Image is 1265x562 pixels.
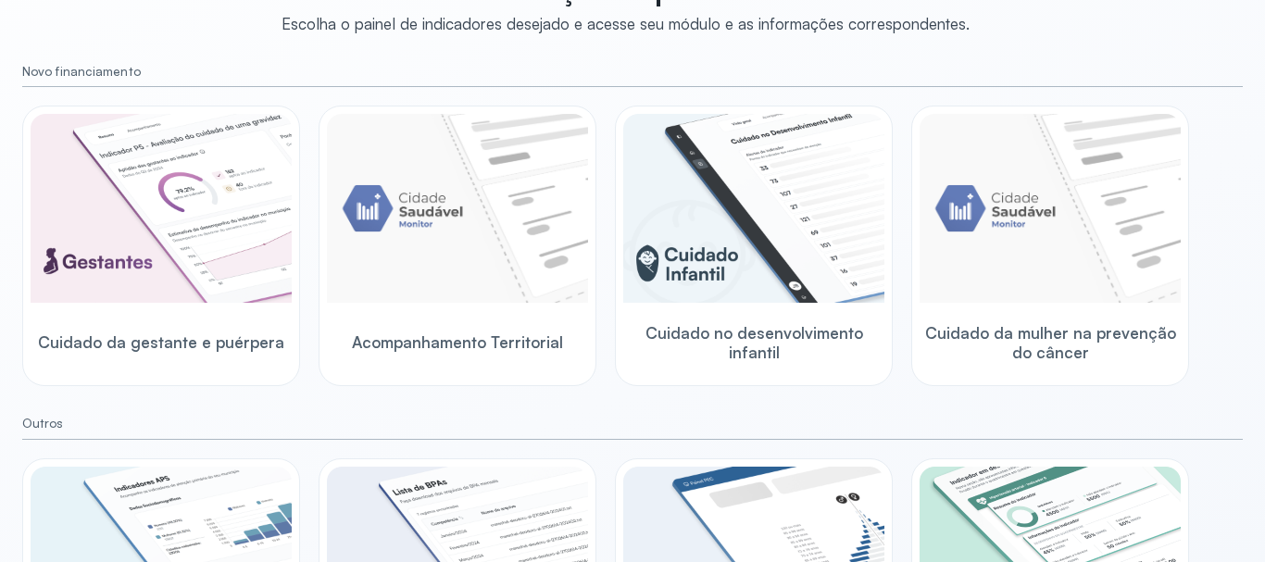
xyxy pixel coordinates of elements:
[920,323,1181,363] span: Cuidado da mulher na prevenção do câncer
[327,114,588,303] img: placeholder-module-ilustration.png
[282,14,970,33] div: Escolha o painel de indicadores desejado e acesse seu módulo e as informações correspondentes.
[623,323,884,363] span: Cuidado no desenvolvimento infantil
[623,114,884,303] img: child-development.png
[352,332,563,352] span: Acompanhamento Territorial
[38,332,284,352] span: Cuidado da gestante e puérpera
[22,416,1243,431] small: Outros
[920,114,1181,303] img: placeholder-module-ilustration.png
[22,64,1243,80] small: Novo financiamento
[31,114,292,303] img: pregnants.png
